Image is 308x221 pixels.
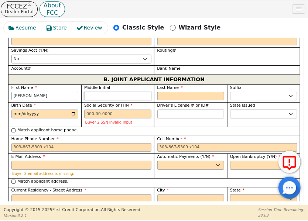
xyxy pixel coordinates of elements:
span: State Issued [230,103,255,108]
input: 303-867-5309 x104 [157,143,297,152]
span: Birth Date [11,103,36,108]
button: Toggle navigation [292,4,305,14]
p: Version 3.2.1 [4,213,141,218]
p: Classic Style [122,23,164,32]
span: Resume [16,24,36,32]
button: Report Error to FCC [278,151,301,173]
input: YYYY-MM-DD [11,110,79,118]
p: Buyer 2 email address is missing. [12,172,150,176]
span: Savings Acct (Y/N) [11,48,49,53]
span: Suffix [230,85,242,90]
input: 303-867-5309 x104 [11,143,151,152]
p: Wizard Style [179,23,221,32]
button: AboutFCC [40,1,65,17]
p: FCCEZ [5,4,34,9]
span: B. JOINT APPLICANT INFORMATION [104,75,205,84]
button: Store [41,22,72,34]
label: Match applicant home phone. [17,127,78,134]
span: Routing# [157,48,176,53]
span: Store [53,24,67,32]
span: City [157,188,169,193]
p: Copyright © 2015- 2025 First Credit Corporation. [4,207,141,213]
label: Match applicant address. [17,179,68,185]
p: 38:03 [258,213,304,218]
span: Bank Name [157,66,181,71]
p: Dealer Portal [5,9,34,15]
span: First Name [11,85,37,90]
button: FCCEZ®Dealer Portal [1,1,38,17]
button: Review [72,22,108,34]
span: Review [84,24,102,32]
button: Resume [4,22,42,34]
p: About [44,4,61,7]
span: Open Bankruptcy (Y/N) [230,154,281,159]
span: Home Phone Number [11,137,59,141]
span: Automatic Payments (Y/N) [157,154,215,159]
span: Driver’s License # or ID# [157,103,209,108]
span: Account# [11,66,31,71]
span: Middle Initial [84,85,110,90]
span: Last Name [157,85,183,90]
span: All Rights Reserved. [101,207,141,212]
p: FCC [44,11,61,15]
input: 000-00-0000 [84,110,151,118]
span: Cell Number [157,137,186,141]
p: Session Time Remaining: [258,207,304,213]
span: Current Residency - Street Address [11,188,86,193]
span: State [230,188,245,193]
span: Social Security or ITIN [84,103,133,108]
sup: ® [27,1,32,7]
p: Buyer 2 SSN Invalid Input [85,120,151,124]
span: E-Mail Address [11,154,45,159]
